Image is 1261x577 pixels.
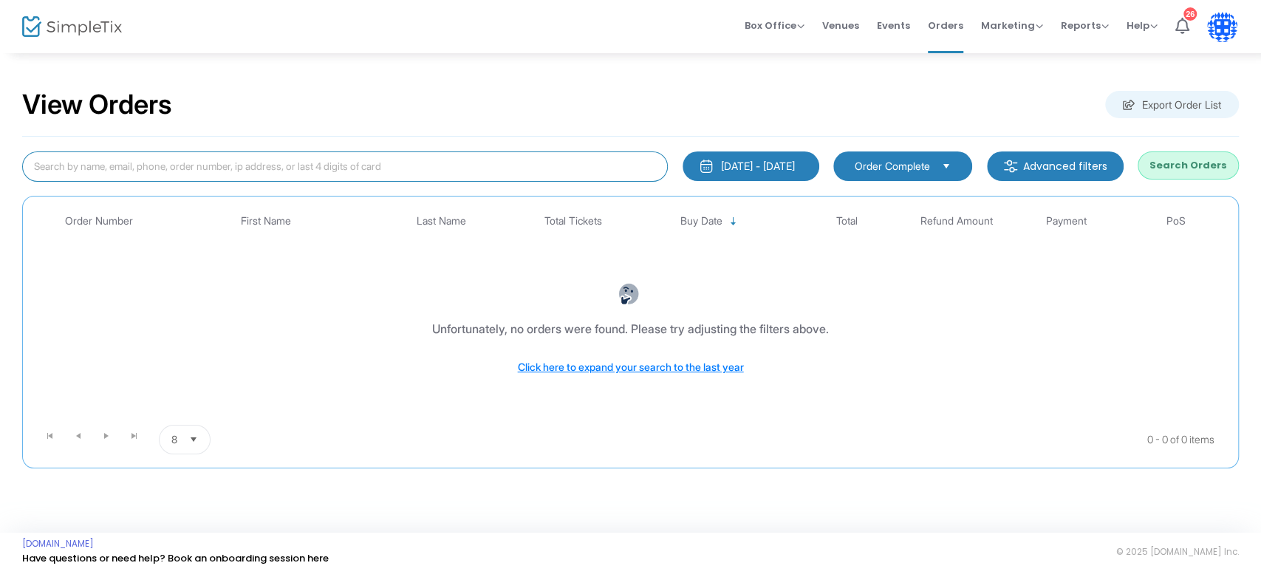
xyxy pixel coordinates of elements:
span: Help [1127,18,1158,33]
m-button: Advanced filters [987,151,1124,181]
a: Have questions or need help? Book an onboarding session here [22,551,329,565]
button: Select [936,158,957,174]
span: Box Office [745,18,804,33]
span: Buy Date [680,215,722,228]
input: Search by name, email, phone, order number, ip address, or last 4 digits of card [22,151,668,182]
span: © 2025 [DOMAIN_NAME] Inc. [1116,546,1239,558]
button: Search Orders [1138,151,1239,180]
img: face-thinking.png [618,283,640,305]
span: Marketing [981,18,1043,33]
img: monthly [699,159,714,174]
th: Total Tickets [518,204,627,239]
div: [DATE] - [DATE] [721,159,795,174]
kendo-pager-info: 0 - 0 of 0 items [358,425,1214,454]
button: [DATE] - [DATE] [683,151,819,181]
span: Events [877,7,910,44]
span: Order Number [65,215,133,228]
button: Select [183,426,204,454]
span: Sortable [728,216,739,228]
img: filter [1003,159,1018,174]
h2: View Orders [22,89,172,121]
span: Orders [928,7,963,44]
span: Reports [1061,18,1109,33]
span: PoS [1166,215,1186,228]
a: [DOMAIN_NAME] [22,538,94,550]
div: Unfortunately, no orders were found. Please try adjusting the filters above. [432,320,829,338]
div: 26 [1183,7,1197,21]
span: Payment [1046,215,1087,228]
span: Venues [822,7,859,44]
span: Last Name [417,215,466,228]
span: First Name [241,215,291,228]
span: 8 [171,432,177,447]
span: Click here to expand your search to the last year [518,361,744,373]
div: Data table [30,204,1231,419]
th: Total [792,204,901,239]
th: Refund Amount [902,204,1011,239]
span: Order Complete [855,159,930,174]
